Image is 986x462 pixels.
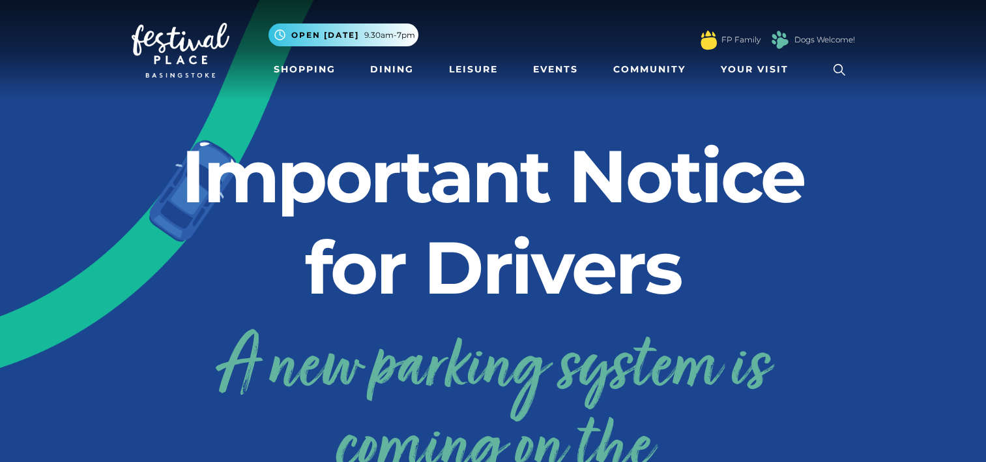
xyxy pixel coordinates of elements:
[365,57,419,82] a: Dining
[716,57,800,82] a: Your Visit
[721,63,789,76] span: Your Visit
[794,34,855,46] a: Dogs Welcome!
[608,57,691,82] a: Community
[132,131,855,313] h2: Important Notice for Drivers
[132,23,229,78] img: Festival Place Logo
[364,29,415,41] span: 9.30am-7pm
[268,23,418,46] button: Open [DATE] 9.30am-7pm
[444,57,503,82] a: Leisure
[721,34,761,46] a: FP Family
[528,57,583,82] a: Events
[291,29,359,41] span: Open [DATE]
[268,57,341,82] a: Shopping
